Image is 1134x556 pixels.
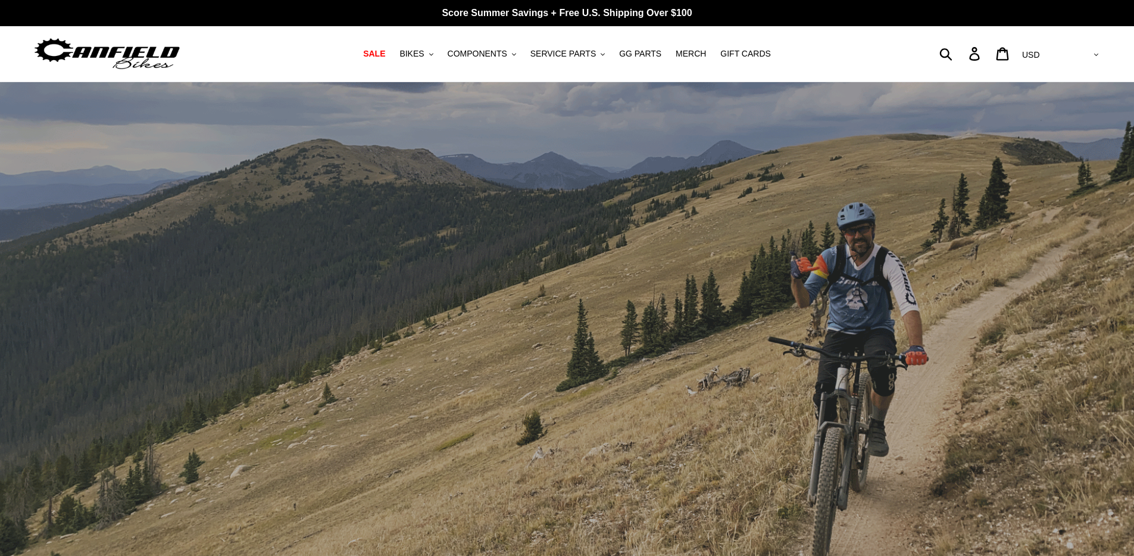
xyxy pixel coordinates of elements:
[946,40,976,67] input: Search
[613,46,667,62] a: GG PARTS
[393,46,439,62] button: BIKES
[676,49,706,59] span: MERCH
[33,35,182,73] img: Canfield Bikes
[720,49,771,59] span: GIFT CARDS
[714,46,777,62] a: GIFT CARDS
[442,46,522,62] button: COMPONENTS
[670,46,712,62] a: MERCH
[357,46,391,62] a: SALE
[619,49,661,59] span: GG PARTS
[530,49,596,59] span: SERVICE PARTS
[448,49,507,59] span: COMPONENTS
[399,49,424,59] span: BIKES
[363,49,385,59] span: SALE
[524,46,611,62] button: SERVICE PARTS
